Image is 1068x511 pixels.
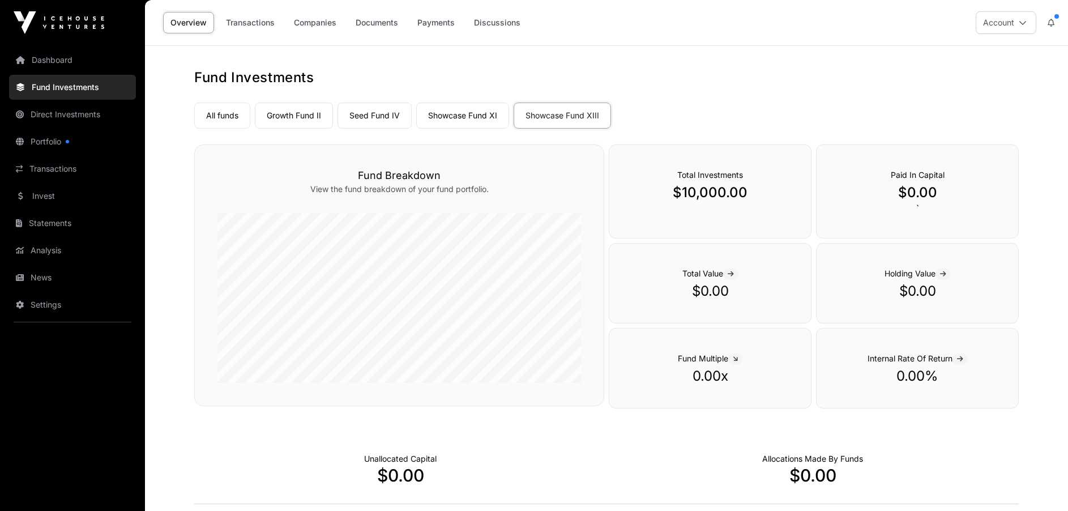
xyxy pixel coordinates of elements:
[9,265,136,290] a: News
[9,184,136,208] a: Invest
[839,367,996,385] p: 0.00%
[9,292,136,317] a: Settings
[338,103,412,129] a: Seed Fund IV
[255,103,333,129] a: Growth Fund II
[9,48,136,73] a: Dashboard
[194,103,250,129] a: All funds
[364,453,437,465] p: Cash not yet allocated
[606,465,1019,486] p: $0.00
[348,12,405,33] a: Documents
[514,103,611,129] a: Showcase Fund XIII
[632,282,788,300] p: $0.00
[467,12,528,33] a: Discussions
[9,238,136,263] a: Analysis
[816,144,1019,239] div: `
[410,12,462,33] a: Payments
[885,269,951,278] span: Holding Value
[9,75,136,100] a: Fund Investments
[9,129,136,154] a: Portfolio
[9,211,136,236] a: Statements
[839,282,996,300] p: $0.00
[762,453,863,465] p: Capital Deployed Into Companies
[891,170,945,180] span: Paid In Capital
[678,354,742,363] span: Fund Multiple
[194,69,1019,87] h1: Fund Investments
[868,354,968,363] span: Internal Rate Of Return
[976,11,1036,34] button: Account
[839,184,996,202] p: $0.00
[416,103,509,129] a: Showcase Fund XI
[219,12,282,33] a: Transactions
[217,168,581,184] h3: Fund Breakdown
[632,184,788,202] p: $10,000.00
[1011,457,1068,511] iframe: Chat Widget
[677,170,743,180] span: Total Investments
[217,184,581,195] p: View the fund breakdown of your fund portfolio.
[9,156,136,181] a: Transactions
[9,102,136,127] a: Direct Investments
[287,12,344,33] a: Companies
[14,11,104,34] img: Icehouse Ventures Logo
[682,269,738,278] span: Total Value
[632,367,788,385] p: 0.00x
[194,465,606,486] p: $0.00
[163,12,214,33] a: Overview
